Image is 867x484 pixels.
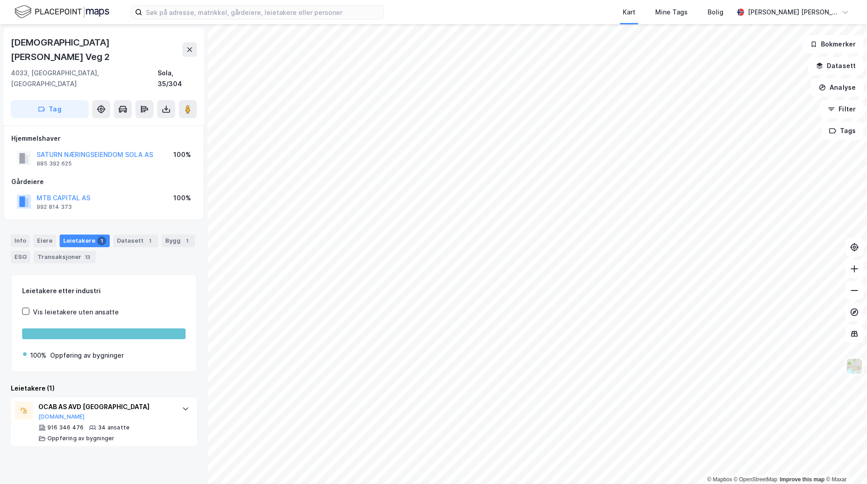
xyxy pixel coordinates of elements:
[145,236,154,245] div: 1
[142,5,383,19] input: Søk på adresse, matrikkel, gårdeiere, leietakere eller personer
[182,236,191,245] div: 1
[846,358,863,375] img: Z
[37,203,72,211] div: 992 814 373
[38,401,173,412] div: OCAB AS AVD [GEOGRAPHIC_DATA]
[47,435,114,442] div: Oppføring av bygninger
[707,476,732,483] a: Mapbox
[113,235,158,247] div: Datasett
[173,193,191,203] div: 100%
[173,149,191,160] div: 100%
[708,7,723,18] div: Bolig
[11,176,196,187] div: Gårdeiere
[22,286,186,296] div: Leietakere etter industri
[98,424,130,431] div: 34 ansatte
[11,35,182,64] div: [DEMOGRAPHIC_DATA][PERSON_NAME] Veg 2
[11,133,196,144] div: Hjemmelshaver
[11,251,30,263] div: ESG
[34,251,96,263] div: Transaksjoner
[820,100,863,118] button: Filter
[811,78,863,97] button: Analyse
[623,7,635,18] div: Kart
[822,441,867,484] iframe: Chat Widget
[37,160,72,167] div: 985 392 625
[83,253,92,262] div: 13
[38,413,85,420] button: [DOMAIN_NAME]
[655,7,688,18] div: Mine Tags
[821,122,863,140] button: Tags
[11,383,197,394] div: Leietakere (1)
[11,68,158,89] div: 4033, [GEOGRAPHIC_DATA], [GEOGRAPHIC_DATA]
[808,57,863,75] button: Datasett
[60,235,110,247] div: Leietakere
[822,441,867,484] div: Kontrollprogram for chat
[734,476,778,483] a: OpenStreetMap
[802,35,863,53] button: Bokmerker
[50,350,124,361] div: Oppføring av bygninger
[33,235,56,247] div: Eiere
[14,4,109,20] img: logo.f888ab2527a4732fd821a326f86c7f29.svg
[11,235,30,247] div: Info
[162,235,195,247] div: Bygg
[158,68,197,89] div: Sola, 35/304
[748,7,838,18] div: [PERSON_NAME] [PERSON_NAME]
[11,100,89,118] button: Tag
[97,236,106,245] div: 1
[33,307,119,318] div: Vis leietakere uten ansatte
[47,424,84,431] div: 916 346 476
[780,476,825,483] a: Improve this map
[30,350,47,361] div: 100%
